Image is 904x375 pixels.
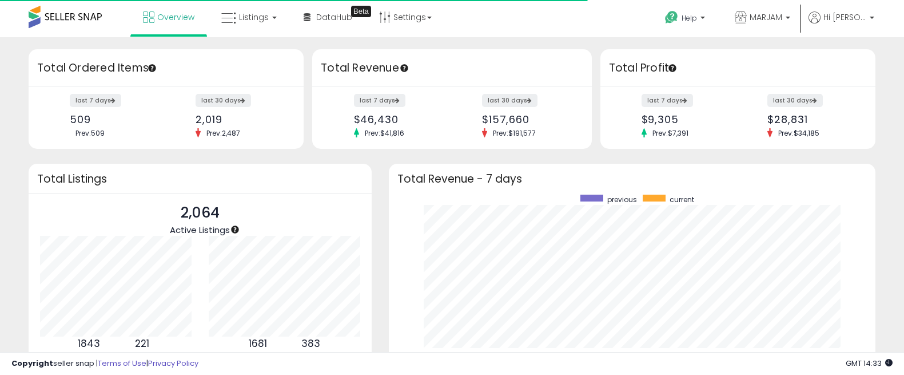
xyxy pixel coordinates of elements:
[359,128,410,138] span: Prev: $41,816
[487,128,541,138] span: Prev: $191,577
[249,337,267,350] b: 1681
[321,60,583,76] h3: Total Revenue
[316,11,352,23] span: DataHub
[230,224,240,235] div: Tooltip anchor
[767,113,855,125] div: $28,831
[667,63,678,73] div: Tooltip anchor
[397,175,867,183] h3: Total Revenue - 7 days
[196,113,284,125] div: 2,019
[607,195,637,204] span: previous
[772,128,825,138] span: Prev: $34,185
[642,94,693,107] label: last 7 days
[664,10,679,25] i: Get Help
[148,358,198,369] a: Privacy Policy
[70,128,110,138] span: Prev: 509
[609,60,867,76] h3: Total Profit
[201,128,246,138] span: Prev: 2,487
[135,337,149,350] b: 221
[482,113,572,125] div: $157,660
[656,2,716,37] a: Help
[301,337,320,350] b: 383
[354,113,444,125] div: $46,430
[823,11,866,23] span: Hi [PERSON_NAME]
[351,6,371,17] div: Tooltip anchor
[750,11,782,23] span: MARJAM
[354,94,405,107] label: last 7 days
[11,358,53,369] strong: Copyright
[70,113,158,125] div: 509
[11,358,198,369] div: seller snap | |
[647,128,694,138] span: Prev: $7,391
[170,202,230,224] p: 2,064
[70,94,121,107] label: last 7 days
[670,195,694,204] span: current
[147,63,157,73] div: Tooltip anchor
[809,11,874,37] a: Hi [PERSON_NAME]
[157,11,194,23] span: Overview
[399,63,409,73] div: Tooltip anchor
[482,94,537,107] label: last 30 days
[239,11,269,23] span: Listings
[846,358,893,369] span: 2025-09-10 14:33 GMT
[78,337,100,350] b: 1843
[196,94,251,107] label: last 30 days
[767,94,823,107] label: last 30 days
[37,60,295,76] h3: Total Ordered Items
[642,113,730,125] div: $9,305
[37,175,363,183] h3: Total Listings
[170,224,230,236] span: Active Listings
[682,13,697,23] span: Help
[98,358,146,369] a: Terms of Use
